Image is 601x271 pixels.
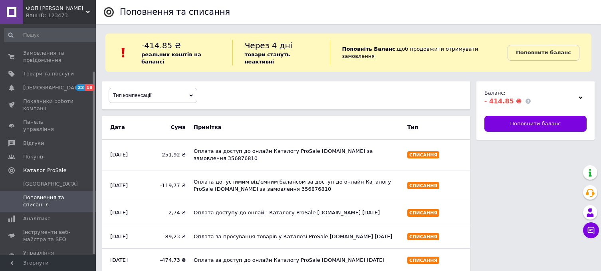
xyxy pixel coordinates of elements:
[23,180,78,188] span: [GEOGRAPHIC_DATA]
[190,174,403,197] div: Оплата допустимим від'ємним балансом за доступ до онлайн Каталогу ProSale [DOMAIN_NAME] за замовл...
[152,182,186,189] span: -119,77 ₴
[76,84,85,91] span: 22
[190,205,403,220] div: Оплата доступу до онлайн Каталогу ProSale [DOMAIN_NAME] [DATE]
[106,120,148,135] b: Дата
[23,70,74,77] span: Товари та послуги
[26,5,86,12] span: ФОП Питлюк Руслан Ярославович
[245,51,290,65] b: товари стануть неактивні
[26,12,96,19] div: Ваш ID: 123473
[23,229,74,243] span: Інструменти веб-майстра та SEO
[23,167,66,174] span: Каталог ProSale
[4,28,99,42] input: Пошук
[409,234,437,239] span: Списання
[23,249,74,264] span: Управління сайтом
[403,120,466,135] b: Тип
[23,49,74,64] span: Замовлення та повідомлення
[484,90,506,96] span: Баланс:
[583,222,599,238] button: Чат з покупцем
[484,116,587,132] a: Поповнити баланс
[245,41,293,50] span: Через 4 дні
[120,8,230,16] div: Поповнення та списання
[110,210,128,216] time: [DATE]
[23,119,74,133] span: Панель управління
[484,97,522,105] span: - 414.85 ₴
[190,253,403,268] div: Оплата за доступ до онлайн Каталогу ProSale [DOMAIN_NAME] [DATE]
[23,98,74,112] span: Показники роботи компанії
[23,194,74,208] span: Поповнення та списання
[508,45,579,61] a: Поповнити баланс
[152,151,186,158] span: -251,92 ₴
[190,229,403,244] div: Оплата за просування товарів у Каталозі ProSale [DOMAIN_NAME] [DATE]
[342,46,395,52] b: Поповніть Баланс
[110,152,128,158] time: [DATE]
[110,257,128,263] time: [DATE]
[190,120,403,135] b: Примітка
[152,233,186,240] span: -89,23 ₴
[190,144,403,166] div: Оплата за доступ до онлайн Каталогу ProSale [DOMAIN_NAME] за замовлення 356876810
[409,258,437,263] span: Списання
[117,47,129,59] img: :exclamation:
[23,140,44,147] span: Відгуки
[409,210,437,216] span: Списання
[152,209,186,216] span: -2,74 ₴
[110,233,128,239] time: [DATE]
[152,124,186,131] span: Cума
[409,152,437,158] span: Списання
[23,215,51,222] span: Аналітика
[23,84,82,91] span: [DEMOGRAPHIC_DATA]
[23,153,45,160] span: Покупці
[141,41,181,50] span: -414.85 ₴
[109,88,197,103] div: Тип компенсації
[141,51,201,65] b: реальних коштів на балансі
[516,49,571,55] b: Поповнити баланс
[510,120,561,127] span: Поповнити баланс
[409,183,437,188] span: Списання
[152,257,186,264] span: -474,73 ₴
[85,84,94,91] span: 18
[110,182,128,188] time: [DATE]
[330,40,508,65] div: , щоб продовжити отримувати замовлення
